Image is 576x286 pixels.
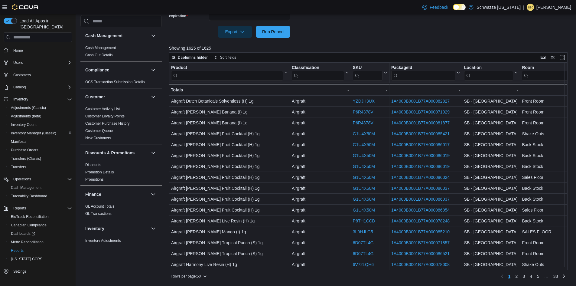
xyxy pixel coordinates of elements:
[171,228,288,235] div: Airgraft [PERSON_NAME] Mango (I) 1g
[85,211,112,216] span: GL Transactions
[6,238,74,246] button: Metrc Reconciliation
[6,163,74,171] button: Transfers
[8,113,44,120] a: Adjustments (beta)
[171,86,288,94] div: Totals
[8,192,50,200] a: Traceabilty Dashboard
[8,184,44,191] a: Cash Management
[536,4,571,11] p: [PERSON_NAME]
[292,250,349,257] div: Airgraft
[391,186,450,191] a: 1A4000B0001B77A000086037
[8,222,49,229] a: Canadian Compliance
[453,4,466,10] input: Dark Mode
[539,54,547,61] button: Keyboard shortcuts
[85,191,148,197] button: Finance
[391,65,455,71] div: PackageId
[169,45,572,51] p: Showing 1625 of 1625
[353,164,375,169] a: G1U4X50M
[8,222,72,229] span: Canadian Compliance
[391,240,450,245] a: 1A4000B0001B77A000071857
[464,185,518,192] div: SB - [GEOGRAPHIC_DATA]
[353,65,382,71] div: SKU
[150,32,157,39] button: Cash Management
[8,247,26,254] a: Reports
[12,4,39,10] img: Cova
[391,175,450,180] a: 1A4000B0001B77A000086024
[292,239,349,246] div: Airgraft
[353,65,387,81] button: SKU
[85,212,112,216] a: GL Transactions
[420,1,451,13] a: Feedback
[353,120,373,125] a: P6R4378V
[85,225,148,232] button: Inventory
[171,185,288,192] div: Airgraft [PERSON_NAME] Fruit Cocktail (H) 1g
[85,53,113,57] a: Cash Out Details
[169,273,209,280] button: Rows per page:50
[11,96,72,103] span: Inventory
[171,65,288,81] button: Product
[292,217,349,225] div: Airgraft
[85,204,114,209] a: GL Account Totals
[171,274,201,279] span: Rows per page : 50
[8,104,48,111] a: Adjustments (Classic)
[171,65,283,71] div: Product
[8,121,72,128] span: Inventory Count
[85,163,101,167] a: Discounts
[171,97,288,105] div: Airgraft Dutch Botanicals Solventless (H) 1g
[292,130,349,137] div: Airgraft
[85,45,116,50] span: Cash Management
[353,131,375,136] a: G1U4X50M
[11,84,72,91] span: Catalog
[391,120,450,125] a: 1A4000B0001B77A000081877
[13,48,23,53] span: Home
[353,262,374,267] a: 6V72LQH6
[85,238,121,243] span: Inventory Adjustments
[464,250,518,257] div: SB - [GEOGRAPHIC_DATA]
[8,104,72,111] span: Adjustments (Classic)
[1,46,74,54] button: Home
[523,4,524,11] p: |
[11,114,41,119] span: Adjustments (beta)
[353,153,375,158] a: G1U4X50M
[11,59,72,66] span: Users
[13,97,28,102] span: Inventory
[85,177,104,182] span: Promotions
[11,71,33,79] a: Customers
[391,251,450,256] a: 1A4000B0001B77A000086521
[80,203,162,220] div: Finance
[8,184,72,191] span: Cash Management
[171,239,288,246] div: Airgraft [PERSON_NAME] Tropical Punch (S) 1g
[353,197,375,202] a: G1U4X50M
[8,146,72,154] span: Purchase Orders
[11,176,72,183] span: Operations
[464,65,513,71] div: Location
[171,119,288,127] div: Airgraft [PERSON_NAME] Banana (I) 1g
[11,71,72,79] span: Customers
[391,229,450,234] a: 1A4000B0001B77A000085210
[513,271,520,281] a: Page 2 of 33
[522,273,525,279] span: 3
[8,113,72,120] span: Adjustments (beta)
[530,273,532,279] span: 4
[527,4,534,11] div: Kevin Rodriguez
[171,65,283,81] div: Product
[11,156,41,161] span: Transfers (Classic)
[520,271,527,281] a: Page 3 of 33
[11,176,34,183] button: Operations
[85,170,114,174] a: Promotion Details
[8,238,46,246] a: Metrc Reconciliation
[85,177,104,182] a: Promotions
[464,97,518,105] div: SB - [GEOGRAPHIC_DATA]
[527,271,535,281] a: Page 4 of 33
[6,221,74,229] button: Canadian Compliance
[150,93,157,100] button: Customer
[13,177,31,182] span: Operations
[464,206,518,214] div: SB - [GEOGRAPHIC_DATA]
[171,250,288,257] div: Airgraft [PERSON_NAME] Tropical Punch (S) 1g
[1,267,74,276] button: Settings
[292,141,349,148] div: Airgraft
[85,107,120,111] span: Customer Activity List
[11,231,35,236] span: Dashboards
[391,110,450,114] a: 1A4000B0001B77A000071929
[6,192,74,200] button: Traceabilty Dashboard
